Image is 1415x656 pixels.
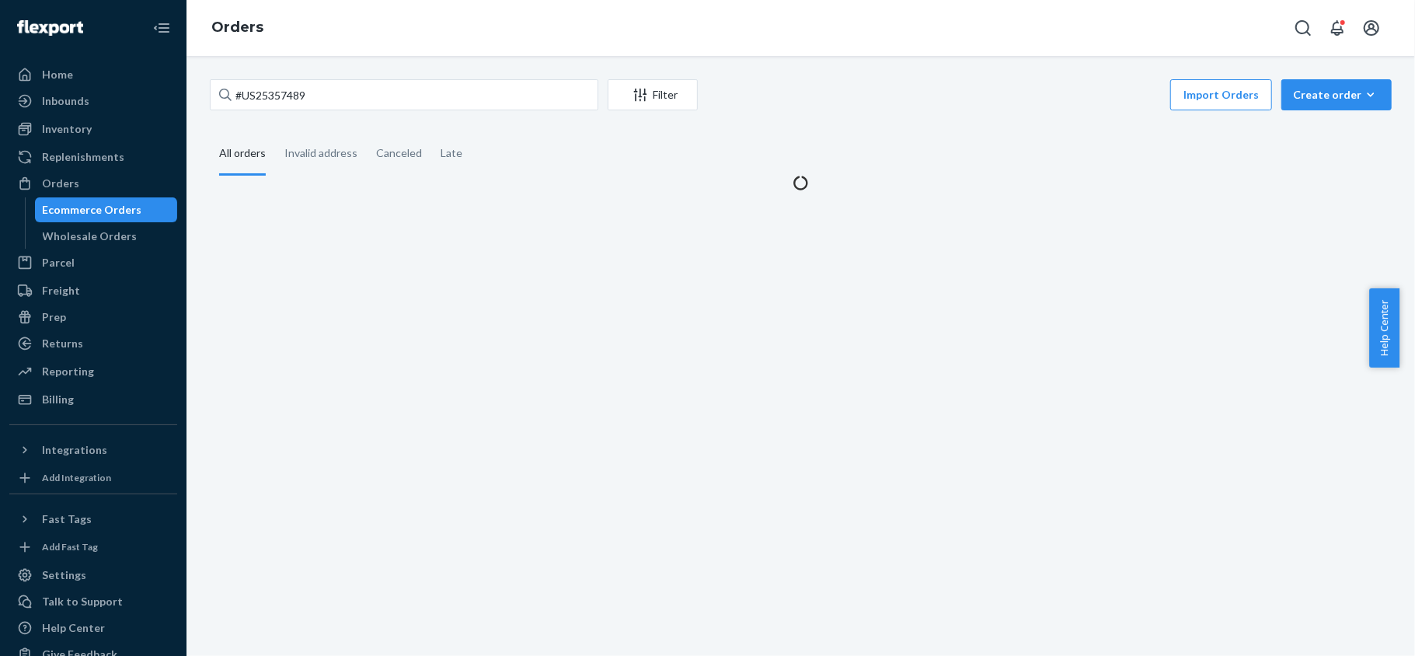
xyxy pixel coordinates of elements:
[284,133,357,173] div: Invalid address
[9,507,177,532] button: Fast Tags
[9,145,177,169] a: Replenishments
[42,364,94,379] div: Reporting
[35,197,178,222] a: Ecommerce Orders
[42,121,92,137] div: Inventory
[9,171,177,196] a: Orders
[210,79,598,110] input: Search orders
[9,387,177,412] a: Billing
[9,62,177,87] a: Home
[608,87,697,103] div: Filter
[42,67,73,82] div: Home
[608,79,698,110] button: Filter
[1170,79,1272,110] button: Import Orders
[9,250,177,275] a: Parcel
[376,133,422,173] div: Canceled
[9,331,177,356] a: Returns
[42,255,75,270] div: Parcel
[9,538,177,557] a: Add Fast Tag
[43,202,142,218] div: Ecommerce Orders
[1281,79,1392,110] button: Create order
[42,93,89,109] div: Inbounds
[9,359,177,384] a: Reporting
[1293,87,1380,103] div: Create order
[9,89,177,113] a: Inbounds
[9,305,177,330] a: Prep
[9,563,177,588] a: Settings
[1369,288,1399,368] button: Help Center
[42,594,123,609] div: Talk to Support
[1322,12,1353,44] button: Open notifications
[9,616,177,640] a: Help Center
[42,471,111,484] div: Add Integration
[42,442,107,458] div: Integrations
[1288,12,1319,44] button: Open Search Box
[9,438,177,462] button: Integrations
[9,469,177,487] a: Add Integration
[219,133,266,176] div: All orders
[42,309,66,325] div: Prep
[42,620,105,636] div: Help Center
[42,149,124,165] div: Replenishments
[199,5,276,51] ol: breadcrumbs
[9,117,177,141] a: Inventory
[441,133,462,173] div: Late
[43,229,138,244] div: Wholesale Orders
[9,589,177,614] a: Talk to Support
[35,224,178,249] a: Wholesale Orders
[42,176,79,191] div: Orders
[42,336,83,351] div: Returns
[211,19,263,36] a: Orders
[42,511,92,527] div: Fast Tags
[17,20,83,36] img: Flexport logo
[42,283,80,298] div: Freight
[42,567,86,583] div: Settings
[146,12,177,44] button: Close Navigation
[1356,12,1387,44] button: Open account menu
[42,540,98,553] div: Add Fast Tag
[42,392,74,407] div: Billing
[9,278,177,303] a: Freight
